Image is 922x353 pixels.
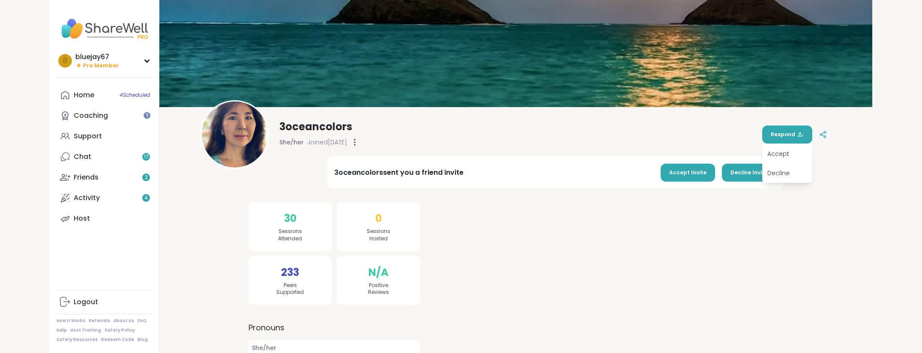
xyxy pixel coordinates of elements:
[279,138,304,147] span: She/her
[74,214,90,223] div: Host
[144,112,150,119] iframe: Spotlight
[202,102,268,168] img: 3oceancolors
[375,211,382,226] span: 0
[74,152,91,162] div: Chat
[367,228,390,242] span: Sessions Hosted
[138,337,148,343] a: Blog
[762,164,812,183] div: Decline
[279,120,352,134] span: 3oceancolors
[661,164,715,182] button: Accept Invite
[368,265,389,280] span: N/A
[771,131,804,138] span: Respond
[57,14,152,44] img: ShareWell Nav Logo
[57,167,152,188] a: Friends2
[57,327,67,333] a: Help
[57,318,85,324] a: How It Works
[762,126,812,144] button: Respond
[248,322,420,333] label: Pronouns
[70,327,101,333] a: Host Training
[101,337,134,343] a: Redeem Code
[762,144,812,164] div: Accept
[57,337,98,343] a: Safety Resources
[281,265,299,280] span: 233
[63,55,67,66] span: b
[57,208,152,229] a: Host
[144,194,148,202] span: 4
[75,52,119,62] div: bluejay67
[368,282,389,296] span: Positive Reviews
[144,153,149,161] span: 17
[145,174,148,181] span: 2
[83,62,119,69] span: Pro Member
[57,105,152,126] a: Coaching
[57,85,152,105] a: Home4Scheduled
[74,90,94,100] div: Home
[57,147,152,167] a: Chat17
[74,297,98,307] div: Logout
[74,173,99,182] div: Friends
[74,111,108,120] div: Coaching
[105,327,135,333] a: Safety Policy
[722,164,776,182] button: Decline Invite
[278,228,302,242] span: Sessions Attended
[57,126,152,147] a: Support
[57,292,152,312] a: Logout
[114,318,134,324] a: About Us
[74,193,100,203] div: Activity
[669,169,706,176] span: Accept Invite
[276,282,304,296] span: Peers Supported
[89,318,110,324] a: Referrals
[57,188,152,208] a: Activity4
[284,211,296,226] span: 30
[138,318,147,324] a: FAQ
[334,168,464,178] div: 3oceancolors sent you a friend invite
[120,92,150,99] span: 4 Scheduled
[730,169,768,176] span: Decline Invite
[74,132,102,141] div: Support
[307,138,347,147] span: Joined [DATE]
